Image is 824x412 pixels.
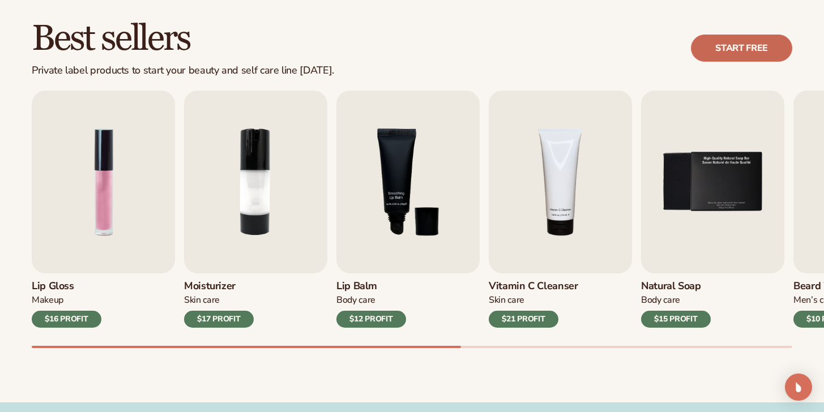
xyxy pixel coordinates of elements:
[336,294,406,306] div: Body Care
[785,374,812,401] div: Open Intercom Messenger
[336,311,406,328] div: $12 PROFIT
[336,280,406,293] h3: Lip Balm
[32,20,334,58] h2: Best sellers
[184,280,254,293] h3: Moisturizer
[489,91,632,328] a: 4 / 9
[32,311,101,328] div: $16 PROFIT
[184,294,254,306] div: Skin Care
[641,91,784,328] a: 5 / 9
[489,280,578,293] h3: Vitamin C Cleanser
[336,91,480,328] a: 3 / 9
[489,311,558,328] div: $21 PROFIT
[641,294,711,306] div: Body Care
[184,91,327,328] a: 2 / 9
[641,311,711,328] div: $15 PROFIT
[691,35,792,62] a: Start free
[32,91,175,328] a: 1 / 9
[184,311,254,328] div: $17 PROFIT
[32,294,101,306] div: Makeup
[641,280,711,293] h3: Natural Soap
[32,280,101,293] h3: Lip Gloss
[489,294,578,306] div: Skin Care
[32,65,334,77] div: Private label products to start your beauty and self care line [DATE].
